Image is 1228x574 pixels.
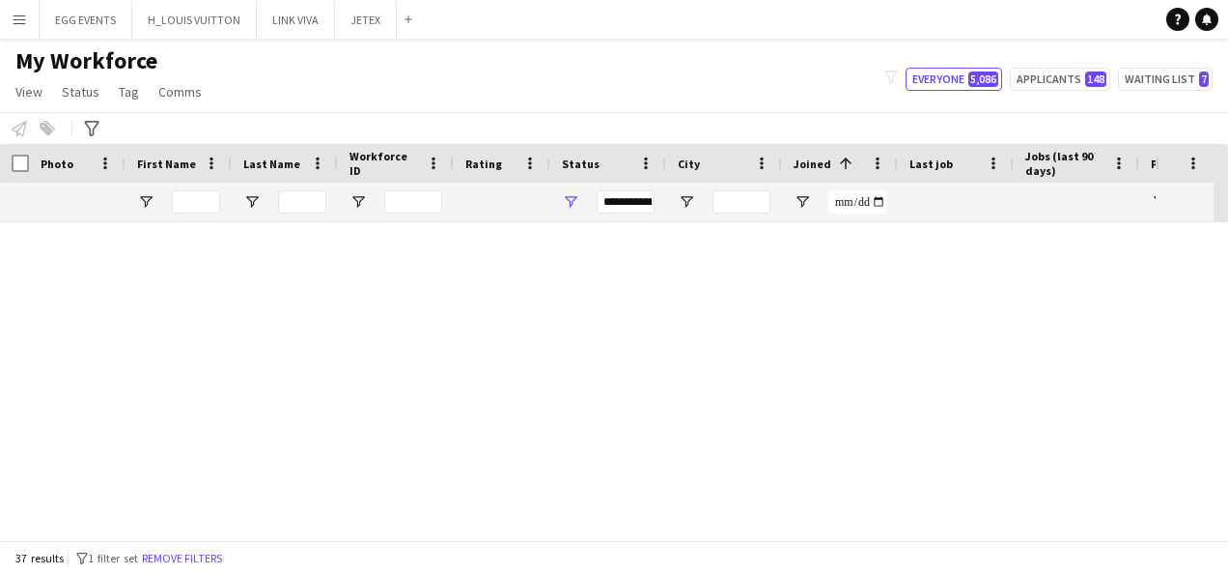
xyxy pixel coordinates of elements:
[384,190,442,214] input: Workforce ID Filter Input
[968,72,998,87] span: 5,086
[15,46,157,75] span: My Workforce
[678,193,695,211] button: Open Filter Menu
[349,193,367,211] button: Open Filter Menu
[828,190,886,214] input: Joined Filter Input
[1151,157,1189,171] span: Profile
[151,79,209,104] a: Comms
[111,79,147,104] a: Tag
[41,157,73,171] span: Photo
[88,551,138,565] span: 1 filter set
[1025,149,1104,178] span: Jobs (last 90 days)
[562,157,600,171] span: Status
[794,193,811,211] button: Open Filter Menu
[349,149,419,178] span: Workforce ID
[335,1,397,39] button: JETEX
[465,157,502,171] span: Rating
[257,1,335,39] button: LINK VIVA
[712,190,770,214] input: City Filter Input
[172,190,220,214] input: First Name Filter Input
[1085,72,1106,87] span: 148
[158,83,202,100] span: Comms
[909,157,953,171] span: Last job
[8,79,50,104] a: View
[678,157,700,171] span: City
[1010,68,1110,91] button: Applicants148
[80,117,103,140] app-action-btn: Advanced filters
[278,190,326,214] input: Last Name Filter Input
[40,1,132,39] button: EGG EVENTS
[794,157,831,171] span: Joined
[132,1,257,39] button: H_LOUIS VUITTON
[54,79,107,104] a: Status
[1118,68,1213,91] button: Waiting list7
[243,193,261,211] button: Open Filter Menu
[1151,193,1168,211] button: Open Filter Menu
[138,548,226,569] button: Remove filters
[243,157,300,171] span: Last Name
[562,193,579,211] button: Open Filter Menu
[137,157,196,171] span: First Name
[906,68,1002,91] button: Everyone5,086
[1199,72,1209,87] span: 7
[119,83,139,100] span: Tag
[62,83,99,100] span: Status
[137,193,154,211] button: Open Filter Menu
[15,83,42,100] span: View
